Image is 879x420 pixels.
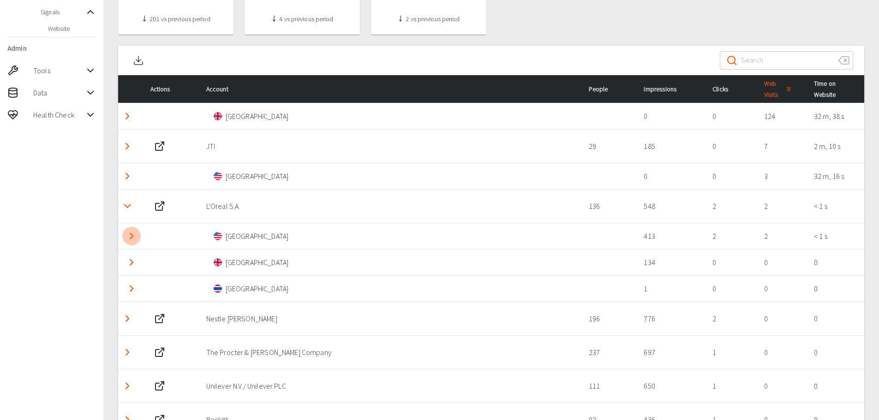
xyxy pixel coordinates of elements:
p: 136 [589,201,629,212]
p: 2 [764,201,799,212]
p: 7 [764,141,799,152]
span: Website [48,24,96,33]
p: 2 m, 10 s [814,141,857,152]
button: Download [129,46,148,75]
button: Detail panel visibility toggle [118,107,137,125]
p: 196 [589,313,629,324]
p: 2 [712,201,749,212]
p: < 1 s [814,231,857,242]
p: 2 [712,313,749,324]
p: 111 [589,380,629,391]
p: 0 [712,257,749,268]
p: [GEOGRAPHIC_DATA] [226,111,289,122]
div: Web Visits [764,78,799,100]
p: 548 [644,201,698,212]
div: Impressions [644,83,698,95]
span: Time on Website [814,78,853,100]
p: 0 [644,111,698,122]
img: us [214,232,222,240]
span: Account [206,83,243,95]
div: People [589,83,629,95]
span: People [589,83,623,95]
p: 1 [644,283,698,294]
img: th [214,284,222,293]
button: Web Site [150,343,169,361]
span: Data [33,87,85,98]
p: 124 [764,111,799,122]
div: Clicks [712,83,749,95]
p: 134 [644,257,698,268]
p: [GEOGRAPHIC_DATA] [226,257,289,268]
button: Web Site [150,377,169,395]
span: Actions [150,83,185,95]
p: 776 [644,313,698,324]
span: Signals [41,7,85,17]
p: 32 m, 16 s [814,171,857,182]
p: 0 [764,380,799,391]
div: Account [206,83,574,95]
p: 3 [764,171,799,182]
span: Impressions [644,83,691,95]
div: Time on Website [814,78,857,100]
button: Detail panel visibility toggle [118,197,137,215]
p: The Procter & [PERSON_NAME] Company [206,347,574,358]
p: 1 [712,380,749,391]
p: 0 [764,347,799,358]
svg: Search [726,55,737,66]
p: 0 [814,380,857,391]
h4: 201 vs previous period [126,15,226,24]
span: Web Visits [764,78,795,100]
span: Tools [33,65,85,76]
p: 0 [644,171,698,182]
button: Detail panel visibility toggle [118,309,137,328]
p: 32 m, 38 s [814,111,857,122]
p: 413 [644,231,698,242]
p: 650 [644,380,698,391]
p: 0 [764,313,799,324]
button: Detail panel visibility toggle [118,343,137,361]
p: [GEOGRAPHIC_DATA] [226,283,289,294]
p: 185 [644,141,698,152]
p: L'Oreal S.A. [206,201,574,212]
p: [GEOGRAPHIC_DATA] [226,171,289,182]
button: Web Site [150,309,169,328]
h4: 4 vs previous period [252,15,353,24]
button: Detail panel visibility toggle [118,377,137,395]
button: Detail panel visibility toggle [122,253,141,272]
p: 0 [814,347,857,358]
button: Detail panel visibility toggle [118,167,137,185]
p: < 1 s [814,201,857,212]
p: 0 [712,171,749,182]
span: Clicks [712,83,743,95]
input: Search [741,47,831,73]
img: us [214,172,222,180]
h4: 2 vs previous period [378,15,479,24]
button: Web Site [150,197,169,215]
p: Unilever N.V./ Unilever PLC [206,380,574,391]
p: 697 [644,347,698,358]
p: 0 [712,141,749,152]
p: 0 [814,313,857,324]
button: Detail panel visibility toggle [122,227,141,245]
p: 29 [589,141,629,152]
p: 0 [712,283,749,294]
p: 0 [764,257,799,268]
p: 0 [712,111,749,122]
div: Actions [150,83,191,95]
img: gb [214,112,222,120]
p: JTI [206,141,574,152]
p: 0 [764,283,799,294]
p: 0 [814,257,857,268]
p: Nestle [PERSON_NAME] [206,313,574,324]
img: gb [214,258,222,266]
p: [GEOGRAPHIC_DATA] [226,231,289,242]
p: 0 [814,283,857,294]
button: Detail panel visibility toggle [122,279,141,298]
p: 2 [712,231,749,242]
button: Web Site [150,137,169,155]
p: 237 [589,347,629,358]
p: 1 [712,347,749,358]
span: Health Check [33,109,85,120]
button: Detail panel visibility toggle [118,137,137,155]
p: 2 [764,231,799,242]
